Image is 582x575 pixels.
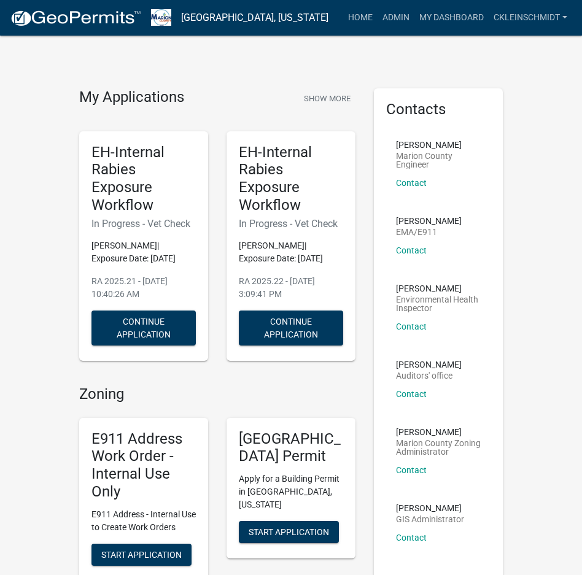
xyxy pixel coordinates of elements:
p: Apply for a Building Permit in [GEOGRAPHIC_DATA], [US_STATE] [239,473,343,511]
p: [PERSON_NAME] [396,217,462,225]
h5: [GEOGRAPHIC_DATA] Permit [239,430,343,466]
p: [PERSON_NAME] [396,360,462,369]
a: Contact [396,389,427,399]
a: My Dashboard [414,6,489,29]
p: Environmental Health Inspector [396,295,481,312]
h6: In Progress - Vet Check [91,218,196,230]
a: Contact [396,533,427,542]
a: Contact [396,322,427,331]
span: Start Application [101,549,182,559]
p: [PERSON_NAME] [396,428,481,436]
span: Start Application [249,527,329,537]
img: Marion County, Iowa [151,9,171,26]
p: [PERSON_NAME] [396,141,481,149]
h5: EH-Internal Rabies Exposure Workflow [91,144,196,214]
a: Home [343,6,378,29]
p: EMA/E911 [396,228,462,236]
p: [PERSON_NAME]| Exposure Date: [DATE] [239,239,343,265]
p: RA 2025.22 - [DATE] 3:09:41 PM [239,275,343,301]
button: Start Application [91,544,192,566]
button: Continue Application [239,311,343,345]
p: [PERSON_NAME] [396,504,464,512]
p: Marion County Engineer [396,152,481,169]
a: Admin [378,6,414,29]
p: [PERSON_NAME] [396,284,481,293]
h4: Zoning [79,385,355,403]
a: ckleinschmidt [489,6,572,29]
button: Start Application [239,521,339,543]
p: E911 Address - Internal Use to Create Work Orders [91,508,196,534]
p: RA 2025.21 - [DATE] 10:40:26 AM [91,275,196,301]
p: Marion County Zoning Administrator [396,439,481,456]
button: Continue Application [91,311,196,345]
p: [PERSON_NAME]| Exposure Date: [DATE] [91,239,196,265]
h5: E911 Address Work Order - Internal Use Only [91,430,196,501]
h6: In Progress - Vet Check [239,218,343,230]
a: Contact [396,465,427,475]
p: GIS Administrator [396,515,464,523]
h5: EH-Internal Rabies Exposure Workflow [239,144,343,214]
a: Contact [396,178,427,188]
a: Contact [396,245,427,255]
button: Show More [299,88,355,109]
h4: My Applications [79,88,184,107]
p: Auditors' office [396,371,462,380]
a: [GEOGRAPHIC_DATA], [US_STATE] [181,7,328,28]
h5: Contacts [386,101,491,118]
